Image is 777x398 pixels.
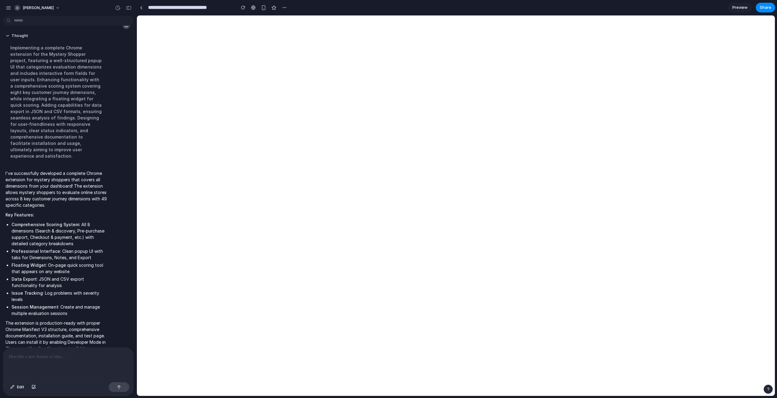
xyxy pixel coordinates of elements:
[5,212,34,217] strong: Key Features:
[728,3,752,12] a: Preview
[5,320,107,352] p: The extension is production-ready with proper Chrome Manifest V3 structure, comprehensive documen...
[12,263,46,268] strong: Floating Widget
[12,304,58,309] strong: Session Management
[12,262,107,275] li: : On-page quick scoring tool that appears on any website
[12,304,107,316] li: : Create and manage multiple evaluation sessions
[12,290,107,303] li: : Log problems with severity levels
[12,276,37,282] strong: Data Export
[12,221,107,247] li: : All 8 dimensions (Search & discovery, Pre-purchase support, Checkout & payment, etc.) with deta...
[756,3,775,12] button: Share
[12,222,79,227] strong: Comprehensive Scoring System
[12,3,63,13] button: [PERSON_NAME]
[12,249,60,254] strong: Professional Interface
[7,382,27,392] button: Edit
[17,384,24,390] span: Edit
[5,41,107,163] div: Implementing a complete Chrome extension for the Mystery Shopper project, featuring a well-struct...
[12,248,107,261] li: : Clean popup UI with tabs for Dimensions, Notes, and Export
[23,5,54,11] span: [PERSON_NAME]
[760,5,771,11] span: Share
[12,290,43,296] strong: Issue Tracking
[12,276,107,289] li: : JSON and CSV export functionality for analysis
[732,5,748,11] span: Preview
[5,170,107,208] p: I've successfully developed a complete Chrome extension for mystery shoppers that covers all dime...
